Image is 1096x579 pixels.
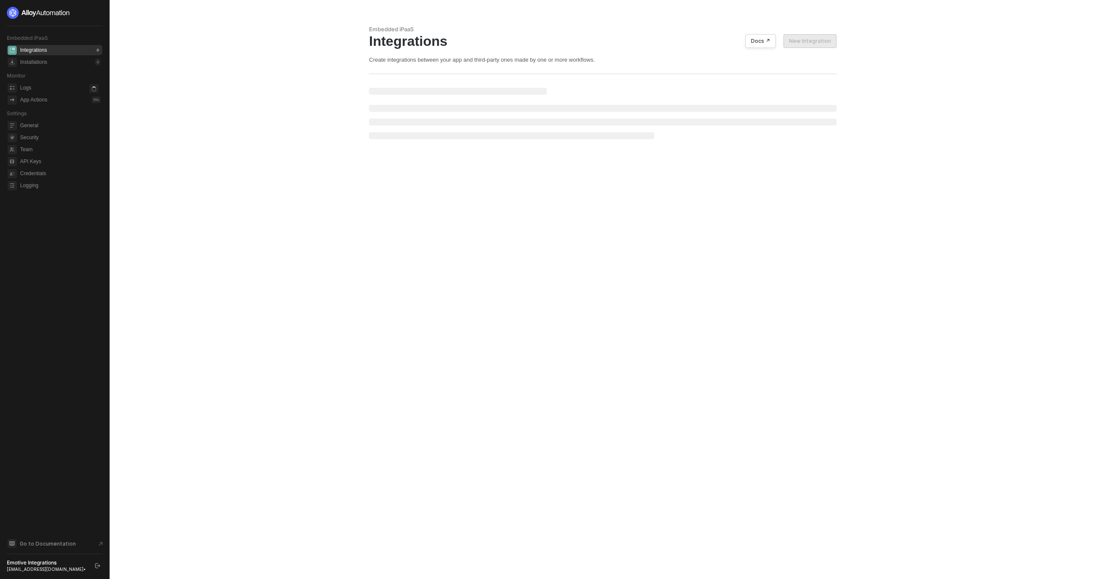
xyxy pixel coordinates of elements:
span: api-key [8,157,17,166]
button: New Integration [783,34,837,48]
div: Embedded iPaaS [369,26,837,33]
span: logout [95,563,100,568]
div: Docs ↗ [751,38,770,45]
a: Knowledge Base [7,538,103,549]
div: 0 % [92,96,101,103]
div: [EMAIL_ADDRESS][DOMAIN_NAME] • [7,566,87,572]
span: Credentials [20,168,101,179]
span: integrations [8,46,17,55]
span: Monitor [7,72,26,79]
div: Integrations [369,33,837,49]
span: team [8,145,17,154]
span: document-arrow [96,540,105,548]
div: 0 [95,47,101,54]
img: logo [7,7,70,19]
span: logging [8,181,17,190]
span: General [20,120,101,131]
span: icon-loader [89,84,98,93]
span: API Keys [20,156,101,167]
div: 0 [95,59,101,66]
span: installations [8,58,17,67]
div: Logs [20,84,31,92]
span: Security [20,132,101,143]
div: Create integrations between your app and third-party ones made by one or more workflows. [369,56,837,63]
span: Team [20,144,101,155]
span: Logging [20,180,101,191]
a: logo [7,7,102,19]
span: icon-logs [8,84,17,93]
span: documentation [8,539,16,548]
div: Integrations [20,47,47,54]
span: Go to Documentation [20,540,76,547]
button: Docs ↗ [745,34,776,48]
div: App Actions [20,96,47,104]
div: Emotive Integrations [7,559,87,566]
span: Settings [7,110,27,116]
div: Installations [20,59,47,66]
span: icon-app-actions [8,96,17,104]
span: Embedded iPaaS [7,35,48,41]
span: general [8,121,17,130]
span: security [8,133,17,142]
span: credentials [8,169,17,178]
